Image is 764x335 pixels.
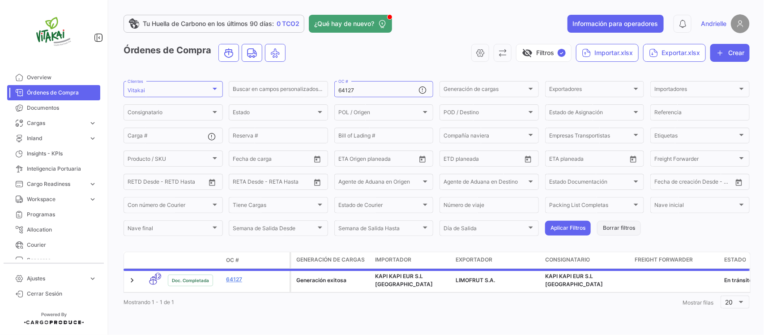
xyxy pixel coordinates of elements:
[338,203,422,210] span: Estado de Courier
[296,276,368,284] div: Generación exitosa
[124,44,288,62] h3: Órdenes de Compra
[375,273,433,288] span: KAPI KAPI EUR S.L ROTTERDAM
[701,19,726,28] span: Andrielle
[128,276,137,285] a: Expand/Collapse Row
[466,157,503,163] input: Hasta
[27,119,85,127] span: Cargas
[7,100,100,116] a: Documentos
[172,277,209,284] span: Doc. Completada
[7,146,100,161] a: Insights - KPIs
[338,180,422,186] span: Agente de Aduana en Origen
[27,290,97,298] span: Cerrar Sesión
[7,207,100,222] a: Programas
[521,152,535,166] button: Open calendar
[549,134,632,140] span: Empresas Transportistas
[128,180,144,186] input: Desde
[142,257,164,264] datatable-header-cell: Modo de Transporte
[549,203,632,210] span: Packing List Completas
[545,256,590,264] span: Consignatario
[444,134,527,140] span: Compañía naviera
[27,180,85,188] span: Cargo Readiness
[371,252,452,268] datatable-header-cell: Importador
[155,273,161,279] span: 12
[255,180,292,186] input: Hasta
[296,256,365,264] span: Generación de cargas
[731,14,750,33] img: placeholder-user.png
[89,134,97,142] span: expand_more
[222,253,290,268] datatable-header-cell: OC #
[7,237,100,253] a: Courier
[27,104,97,112] span: Documentos
[150,180,187,186] input: Hasta
[124,15,304,33] a: Tu Huella de Carbono en los últimos 90 días:0 TCO2
[456,256,492,264] span: Exportador
[542,252,631,268] datatable-header-cell: Consignatario
[558,49,566,57] span: ✓
[7,161,100,176] a: Inteligencia Portuaria
[27,210,97,219] span: Programas
[233,203,316,210] span: Tiene Cargas
[654,87,738,94] span: Importadores
[643,44,706,62] button: Exportar.xlsx
[27,241,97,249] span: Courier
[654,203,738,210] span: Nave inicial
[444,227,527,233] span: Día de Salida
[416,152,429,166] button: Open calendar
[545,221,591,236] button: Aplicar Filtros
[124,299,174,305] span: Mostrando 1 - 1 de 1
[89,119,97,127] span: expand_more
[732,176,746,189] button: Open calendar
[143,19,274,28] span: Tu Huella de Carbono en los últimos 90 días:
[265,44,285,61] button: Air
[226,275,286,283] a: 64127
[444,157,460,163] input: Desde
[205,176,219,189] button: Open calendar
[128,157,211,163] span: Producto / SKU
[338,157,354,163] input: Desde
[452,252,542,268] datatable-header-cell: Exportador
[226,256,239,264] span: OC #
[164,257,222,264] datatable-header-cell: Estado Doc.
[31,11,76,56] img: vitakai.png
[242,44,262,61] button: Land
[568,15,664,33] button: Información para operadores
[635,256,693,264] span: Freight Forwarder
[444,111,527,117] span: POD / Destino
[233,180,249,186] input: Desde
[654,180,670,186] input: Desde
[361,157,398,163] input: Hasta
[597,221,641,236] button: Borrar filtros
[338,227,422,233] span: Semana de Salida Hasta
[89,275,97,283] span: expand_more
[233,111,316,117] span: Estado
[516,44,572,62] button: visibility_offFiltros✓
[444,87,527,94] span: Generación de cargas
[7,222,100,237] a: Allocation
[314,19,374,28] span: ¿Qué hay de nuevo?
[631,252,721,268] datatable-header-cell: Freight Forwarder
[456,277,495,283] span: LIMOFRUT S.A.
[128,203,211,210] span: Con número de Courier
[128,87,145,94] mat-select-trigger: Vitakai
[233,157,249,163] input: Desde
[7,85,100,100] a: Órdenes de Compra
[128,111,211,117] span: Consignatario
[375,256,411,264] span: Importador
[309,15,392,33] button: ¿Qué hay de nuevo?
[7,70,100,85] a: Overview
[7,253,100,268] a: Sensores
[654,134,738,140] span: Etiquetas
[291,252,371,268] datatable-header-cell: Generación de cargas
[311,152,324,166] button: Open calendar
[576,44,639,62] button: Importar.xlsx
[27,89,97,97] span: Órdenes de Compra
[724,256,746,264] span: Estado
[255,157,292,163] input: Hasta
[233,227,316,233] span: Semana de Salida Desde
[710,44,750,62] button: Crear
[27,134,85,142] span: Inland
[683,299,713,306] span: Mostrar filas
[27,256,97,264] span: Sensores
[219,44,239,61] button: Ocean
[128,227,211,233] span: Nave final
